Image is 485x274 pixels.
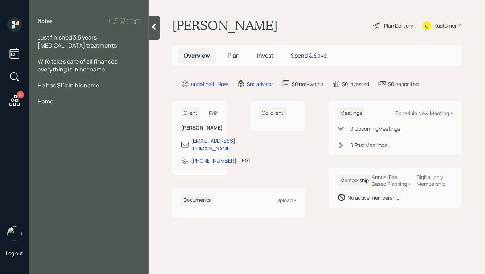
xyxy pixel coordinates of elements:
span: Wife takes care of all finances, everything is in her name [38,57,120,73]
div: $0 invested [342,80,369,88]
div: Upload + [276,197,297,204]
div: Schedule New Meeting + [395,110,453,116]
div: undefined · New [191,80,228,88]
div: No active membership [347,194,399,201]
div: 0 Past Meeting s [350,141,387,149]
span: He has $11k in his name [38,81,99,89]
div: [EMAIL_ADDRESS][DOMAIN_NAME] [191,137,235,152]
div: Edit [209,110,219,116]
h6: Co-client [259,107,287,119]
span: Overview [184,52,210,60]
span: Invest [257,52,273,60]
h1: [PERSON_NAME] [172,17,278,33]
span: Just finished 3.5 years [MEDICAL_DATA] treatments [38,33,117,49]
div: $0 deposited [388,80,419,88]
div: Digital-only Membership + [417,173,453,187]
span: Spend & Save [291,52,327,60]
div: 1 [17,91,24,98]
div: Annual Fee Based Planning + [372,173,411,187]
div: $0 net-worth [292,80,323,88]
div: EST [242,156,251,164]
div: Kustomer [434,22,457,29]
div: Set advisor [247,80,273,88]
h6: [PERSON_NAME] [181,125,219,131]
div: [PHONE_NUMBER] [191,157,236,164]
div: 0 Upcoming Meeting s [350,125,400,132]
div: Plan Delivery [384,22,413,29]
span: Plan [228,52,240,60]
div: Log out [6,250,23,257]
span: Home: [38,97,55,105]
label: Notes [38,17,53,25]
img: hunter_neumayer.jpg [7,226,22,241]
h6: Membership [337,175,372,187]
h6: Documents [181,194,213,206]
h6: Client [181,107,200,119]
h6: Meetings [337,107,365,119]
